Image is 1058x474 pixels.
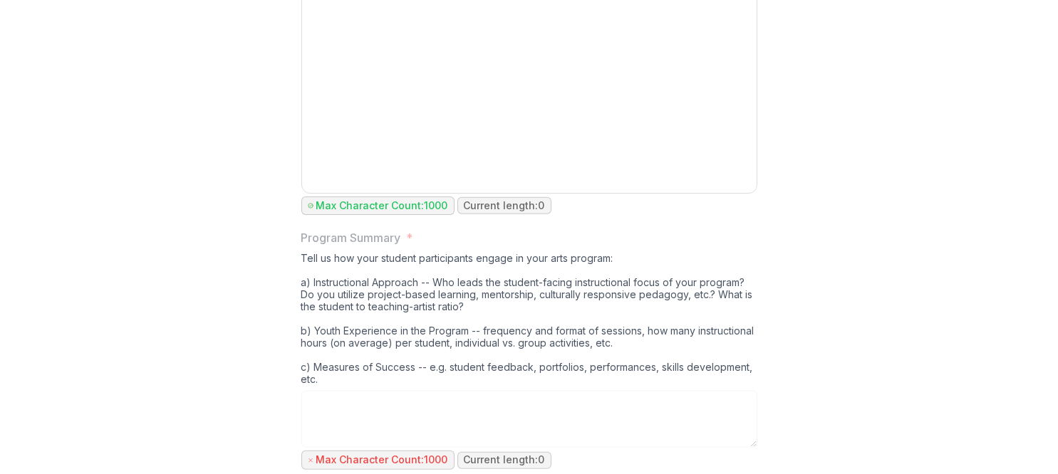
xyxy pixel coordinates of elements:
[316,200,448,212] p: Max Character Count: 1000
[301,252,757,391] div: Tell us how your student participants engage in your arts program: a) Instructional Approach -- W...
[464,454,545,466] p: Current length: 0
[464,200,545,212] p: Current length: 0
[316,454,448,466] p: Max Character Count: 1000
[301,229,401,246] p: Program Summary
